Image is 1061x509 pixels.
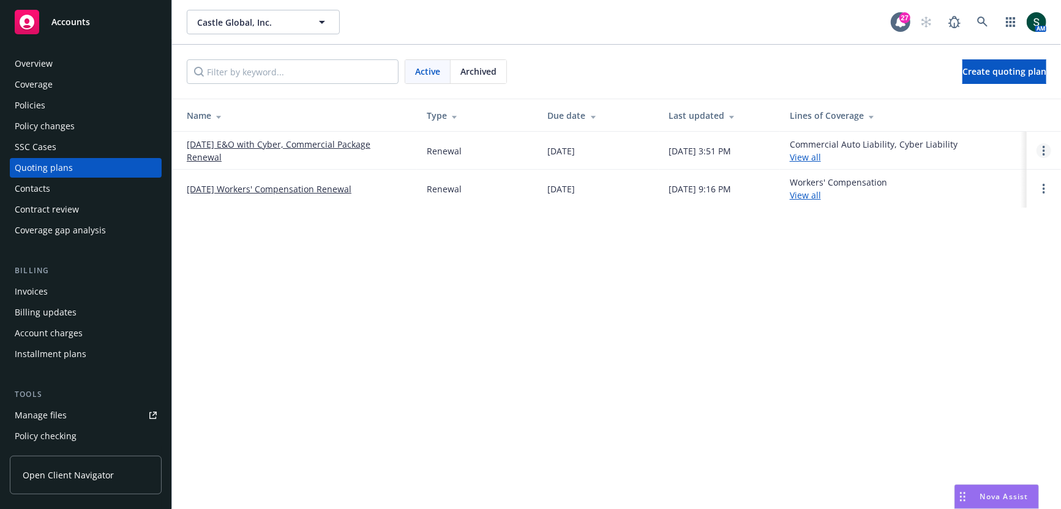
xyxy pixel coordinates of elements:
[962,66,1046,77] span: Create quoting plan
[10,96,162,115] a: Policies
[10,265,162,277] div: Billing
[15,405,67,425] div: Manage files
[790,189,821,201] a: View all
[899,12,910,23] div: 27
[15,221,106,240] div: Coverage gap analysis
[790,176,887,202] div: Workers' Compensation
[427,183,462,195] div: Renewal
[10,303,162,322] a: Billing updates
[10,405,162,425] a: Manage files
[10,179,162,198] a: Contacts
[1037,143,1051,158] a: Open options
[970,10,995,34] a: Search
[790,109,1017,122] div: Lines of Coverage
[1037,181,1051,196] a: Open options
[10,388,162,401] div: Tools
[1027,12,1046,32] img: photo
[954,484,1039,509] button: Nova Assist
[914,10,939,34] a: Start snowing
[15,116,75,136] div: Policy changes
[15,303,77,322] div: Billing updates
[187,59,399,84] input: Filter by keyword...
[980,491,1029,502] span: Nova Assist
[15,54,53,74] div: Overview
[10,221,162,240] a: Coverage gap analysis
[10,5,162,39] a: Accounts
[669,145,731,157] div: [DATE] 3:51 PM
[187,138,407,164] a: [DATE] E&O with Cyber, Commercial Package Renewal
[669,109,770,122] div: Last updated
[427,109,528,122] div: Type
[197,16,303,29] span: Castle Global, Inc.
[548,109,650,122] div: Due date
[15,344,86,364] div: Installment plans
[10,116,162,136] a: Policy changes
[51,17,90,27] span: Accounts
[10,323,162,343] a: Account charges
[15,426,77,446] div: Policy checking
[15,282,48,301] div: Invoices
[669,183,731,195] div: [DATE] 9:16 PM
[10,158,162,178] a: Quoting plans
[10,200,162,219] a: Contract review
[962,59,1046,84] a: Create quoting plan
[10,426,162,446] a: Policy checking
[790,138,958,164] div: Commercial Auto Liability, Cyber Liability
[955,485,970,508] div: Drag to move
[15,75,53,94] div: Coverage
[15,200,79,219] div: Contract review
[548,183,575,195] div: [DATE]
[187,183,351,195] a: [DATE] Workers' Compensation Renewal
[187,10,340,34] button: Castle Global, Inc.
[23,469,114,481] span: Open Client Navigator
[790,151,821,163] a: View all
[427,145,462,157] div: Renewal
[415,65,440,78] span: Active
[460,65,497,78] span: Archived
[942,10,967,34] a: Report a Bug
[15,179,50,198] div: Contacts
[15,137,56,157] div: SSC Cases
[15,158,73,178] div: Quoting plans
[187,109,407,122] div: Name
[999,10,1023,34] a: Switch app
[10,282,162,301] a: Invoices
[548,145,575,157] div: [DATE]
[10,344,162,364] a: Installment plans
[15,323,83,343] div: Account charges
[15,96,45,115] div: Policies
[10,75,162,94] a: Coverage
[10,137,162,157] a: SSC Cases
[10,54,162,74] a: Overview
